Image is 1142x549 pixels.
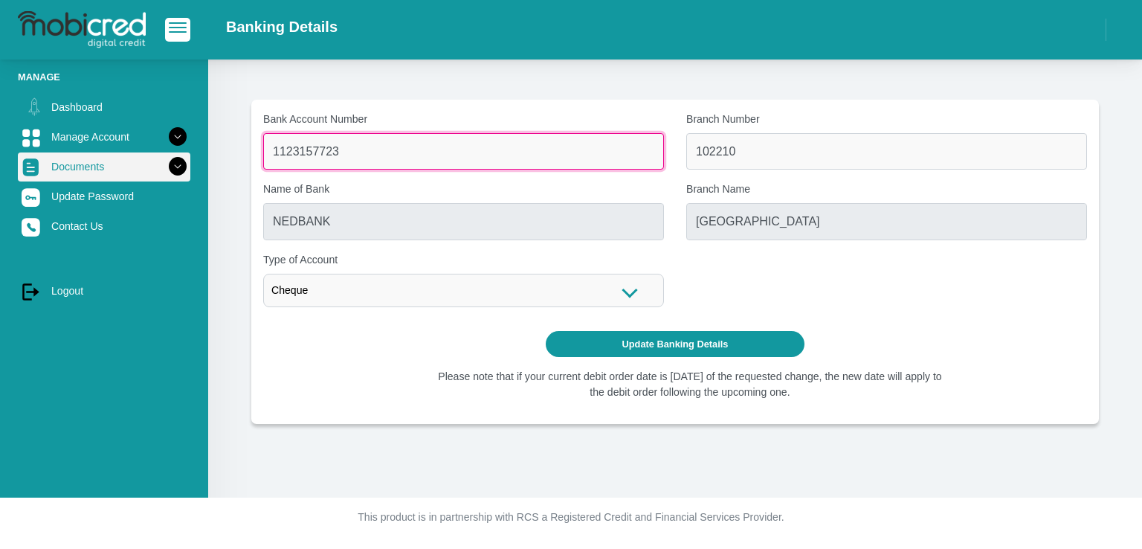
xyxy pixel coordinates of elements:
a: Logout [18,277,190,305]
img: logo-mobicred.svg [18,11,146,48]
label: Branch Number [686,112,1087,127]
a: Dashboard [18,93,190,121]
a: Contact Us [18,212,190,240]
li: Manage [18,70,190,84]
label: Type of Account [263,252,664,268]
input: Bank Account Number [263,133,664,170]
a: Documents [18,152,190,181]
li: Please note that if your current debit order date is [DATE] of the requested change, the new date... [434,369,946,400]
label: Bank Account Number [263,112,664,127]
input: Branch Name [686,203,1087,240]
label: Name of Bank [263,182,664,197]
h2: Banking Details [226,18,338,36]
button: Update Banking Details [546,331,805,357]
input: Name of Bank [263,203,664,240]
a: Manage Account [18,123,190,151]
label: Branch Name [686,182,1087,197]
a: Update Password [18,182,190,211]
p: This product is in partnership with RCS a Registered Credit and Financial Services Provider. [158,510,984,525]
div: Cheque [263,274,664,307]
input: Branch Number [686,133,1087,170]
